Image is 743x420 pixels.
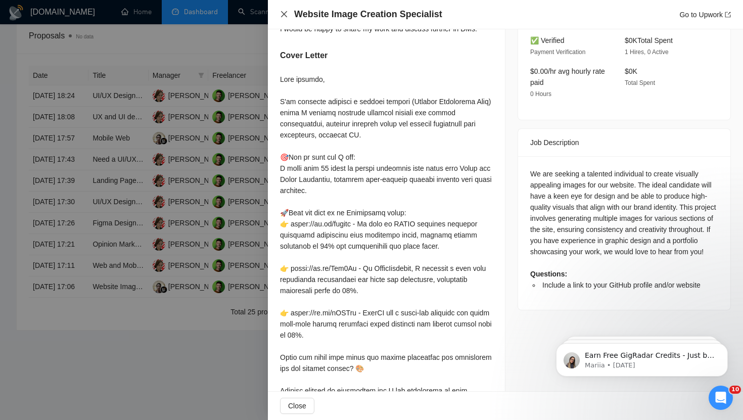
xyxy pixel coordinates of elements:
[280,10,288,19] button: Close
[679,11,731,19] a: Go to Upworkexport
[530,129,718,156] div: Job Description
[530,270,567,278] strong: Questions:
[280,398,314,414] button: Close
[725,12,731,18] span: export
[530,36,565,44] span: ✅ Verified
[625,79,655,86] span: Total Spent
[625,67,637,75] span: $0K
[280,10,288,18] span: close
[530,49,585,56] span: Payment Verification
[280,50,328,62] h5: Cover Letter
[530,67,605,86] span: $0.00/hr avg hourly rate paid
[729,386,741,394] span: 10
[530,90,551,98] span: 0 Hours
[625,49,669,56] span: 1 Hires, 0 Active
[542,281,701,289] span: Include a link to your GitHub profile and/or website
[530,168,718,291] div: We are seeking a talented individual to create visually appealing images for our website. The ide...
[709,386,733,410] iframe: Intercom live chat
[625,36,673,44] span: $0K Total Spent
[294,8,442,21] h4: Website Image Creation Specialist
[541,322,743,393] iframe: Intercom notifications message
[288,400,306,411] span: Close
